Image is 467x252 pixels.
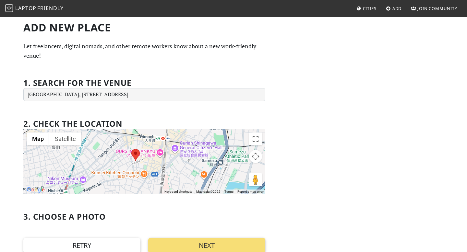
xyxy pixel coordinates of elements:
[354,3,379,14] a: Cities
[37,5,63,12] span: Friendly
[249,173,262,186] button: Drag Pegman onto the map to open Street View
[249,132,262,145] button: Toggle fullscreen view
[23,78,131,88] h2: 1. Search for the venue
[249,150,262,163] button: Map camera controls
[383,3,404,14] a: Add
[27,132,49,145] button: Show street map
[23,212,106,222] h2: 3. Choose a photo
[164,189,192,194] button: Keyboard shortcuts
[23,119,123,129] h2: 2. Check the location
[237,190,263,193] a: Report a map error
[23,41,265,60] p: Let freelancers, digital nomads, and other remote workers know about a new work-friendly venue!
[5,3,64,14] a: LaptopFriendly LaptopFriendly
[49,132,81,145] button: Show satellite imagery
[23,71,43,127] label: If you are a human, ignore this field
[392,6,402,11] span: Add
[23,88,265,101] input: Enter a location
[15,5,36,12] span: Laptop
[417,6,457,11] span: Join Community
[408,3,460,14] a: Join Community
[224,190,233,193] a: Terms (opens in new tab)
[25,186,46,194] img: Google
[23,21,265,34] h1: Add new Place
[5,4,13,12] img: LaptopFriendly
[196,190,221,193] span: Map data ©2025
[25,186,46,194] a: Open this area in Google Maps (opens a new window)
[363,6,377,11] span: Cities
